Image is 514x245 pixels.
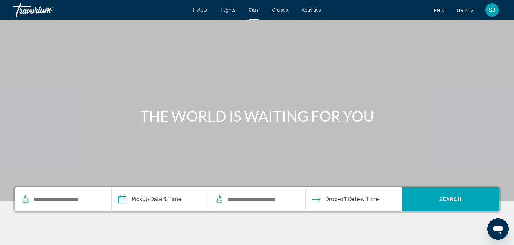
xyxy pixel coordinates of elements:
[312,187,379,211] button: Drop-off date
[402,187,499,211] button: Search
[434,8,440,13] span: en
[457,6,473,15] button: Change currency
[302,7,321,13] a: Activities
[487,218,509,240] iframe: Button to launch messaging window
[483,3,501,17] button: User Menu
[13,1,80,19] a: Travorium
[457,8,467,13] span: USD
[325,195,379,204] span: Drop-off Date & Time
[221,7,235,13] a: Flights
[15,187,499,211] div: Search widget
[118,187,181,211] button: Pickup date
[439,197,462,202] span: Search
[272,7,288,13] a: Cruises
[132,107,382,125] h1: THE WORLD IS WAITING FOR YOU
[434,6,447,15] button: Change language
[489,7,495,13] span: SJ
[193,7,207,13] a: Hotels
[249,7,259,13] a: Cars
